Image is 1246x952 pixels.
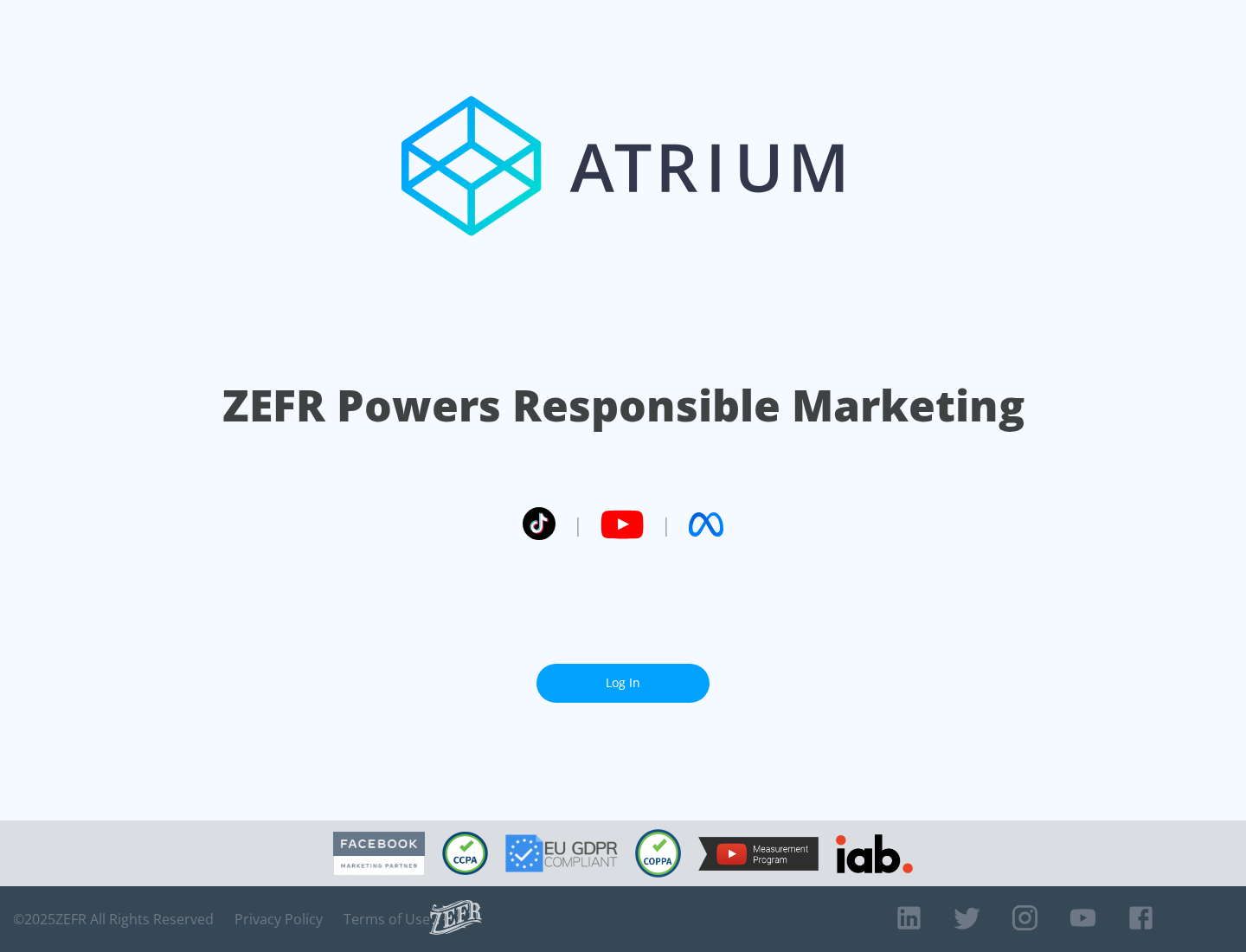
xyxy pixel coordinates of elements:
a: Terms of Use [344,910,430,928]
img: Facebook Marketing Partner [333,832,425,876]
img: CCPA Compliant [442,832,488,875]
a: Log In [536,664,710,703]
img: GDPR Compliant [505,834,618,872]
span: | [573,511,583,537]
a: Privacy Policy [234,910,323,928]
img: YouTube Measurement Program [698,837,819,871]
img: IAB [836,834,913,873]
h1: ZEFR Powers Responsible Marketing [222,376,1024,435]
span: | [661,511,671,537]
img: COPPA Compliant [635,829,681,878]
span: © 2025 ZEFR All Rights Reserved [13,910,214,928]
